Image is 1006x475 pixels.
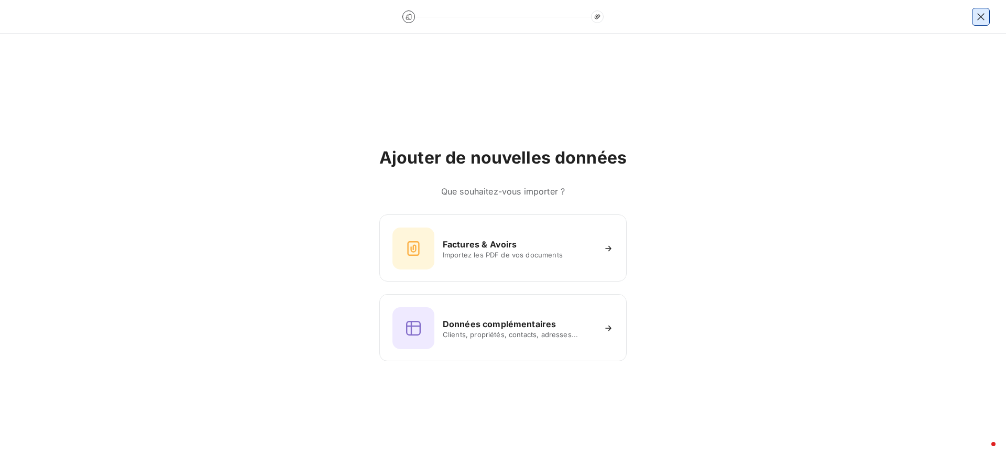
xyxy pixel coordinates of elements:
h2: Ajouter de nouvelles données [379,147,627,168]
h6: Que souhaitez-vous importer ? [379,185,627,198]
iframe: Intercom live chat [970,439,996,465]
h6: Données complémentaires [443,318,556,330]
h6: Factures & Avoirs [443,238,517,251]
span: Importez les PDF de vos documents [443,251,595,259]
span: Clients, propriétés, contacts, adresses... [443,330,595,339]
